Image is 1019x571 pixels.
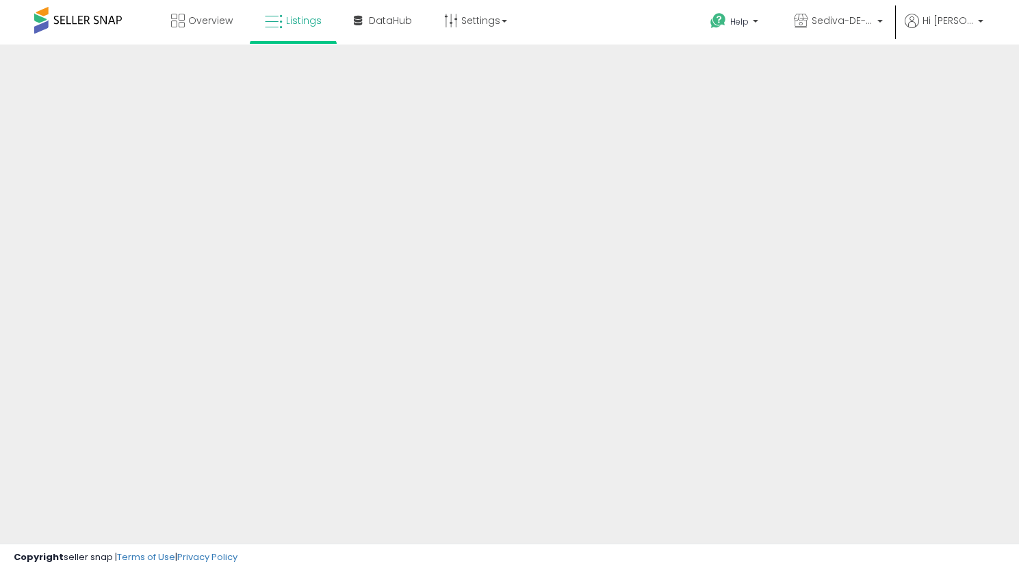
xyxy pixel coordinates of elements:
span: Listings [286,14,322,27]
span: DataHub [369,14,412,27]
span: Hi [PERSON_NAME] [923,14,974,27]
a: Privacy Policy [177,550,237,563]
span: Help [730,16,749,27]
div: seller snap | | [14,551,237,564]
span: Sediva-DE-ES [812,14,873,27]
a: Terms of Use [117,550,175,563]
a: Help [699,2,772,45]
i: Get Help [710,12,727,29]
strong: Copyright [14,550,64,563]
a: Hi [PERSON_NAME] [905,14,983,45]
span: Overview [188,14,233,27]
